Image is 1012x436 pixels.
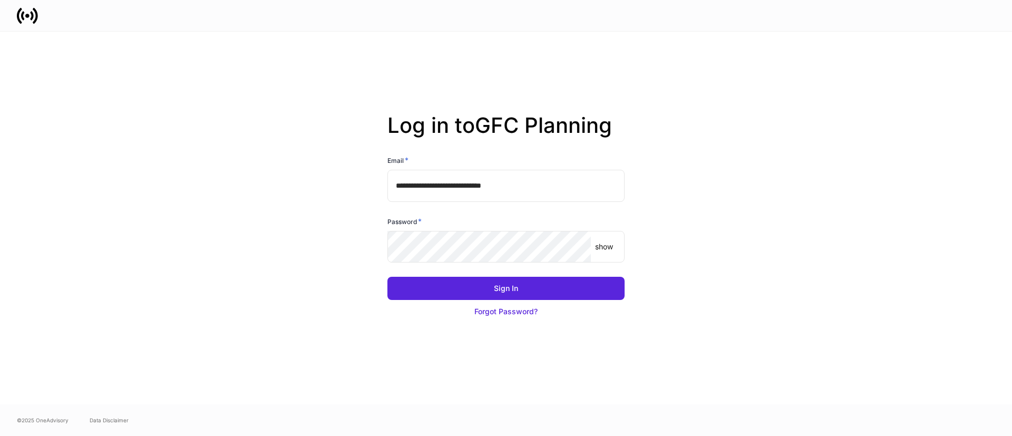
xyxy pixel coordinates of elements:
[387,277,625,300] button: Sign In
[90,416,129,424] a: Data Disclaimer
[387,300,625,323] button: Forgot Password?
[474,306,538,317] div: Forgot Password?
[17,416,69,424] span: © 2025 OneAdvisory
[595,241,613,252] p: show
[387,155,408,166] h6: Email
[387,216,422,227] h6: Password
[494,283,518,294] div: Sign In
[387,113,625,155] h2: Log in to GFC Planning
